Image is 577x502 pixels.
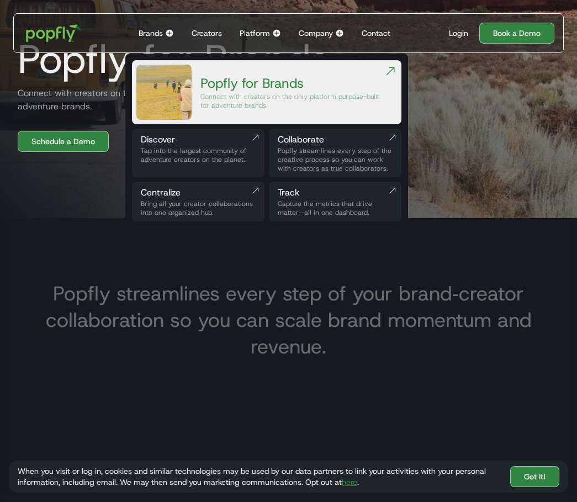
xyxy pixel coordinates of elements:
h1: Popfly for Brands [9,37,330,81]
div: Creators [192,28,222,39]
a: CollaboratePopfly streamlines every step of the creative process so you can work with creators as... [269,129,401,177]
div: Discover [141,133,256,146]
a: DiscoverTap into the largest community of adventure creators on the planet. [132,129,264,177]
a: Got It! [510,466,559,487]
a: Contact [357,14,395,52]
div: Popfly for Brands [200,75,384,92]
a: Login [444,28,473,39]
a: Schedule a Demo [18,131,109,152]
div: Connect with creators on the only platform purpose-built for adventure brands. [200,92,384,110]
h3: Popfly streamlines every step of your brand‑creator collaboration so you can scale brand momentum... [18,280,559,360]
div: Contact [362,28,390,39]
div: Capture the metrics that drive matter—all in one dashboard. [278,199,393,217]
div: Bring all your creator collaborations into one organized hub. [141,199,256,217]
div: Popfly streamlines every step of the creative process so you can work with creators as true colla... [278,146,393,173]
a: Creators [187,14,226,52]
a: Popfly for BrandsConnect with creators on the only platform purpose-built for adventure brands. [132,60,401,124]
div: When you visit or log in, cookies and similar technologies may be used by our data partners to li... [18,466,501,488]
div: Company [299,28,333,39]
div: Centralize [141,186,256,199]
a: Book a Demo [479,23,554,44]
a: CentralizeBring all your creator collaborations into one organized hub. [132,182,264,221]
div: Tap into the largest community of adventure creators on the planet. [141,146,256,164]
a: home [18,17,89,50]
div: Track [278,186,393,199]
div: Collaborate [278,133,393,146]
div: Platform [240,28,270,39]
div: Brands [139,28,163,39]
h2: Connect with creators on the only platform purpose-built for adventure brands. [9,87,274,113]
div: Login [449,28,468,39]
a: TrackCapture the metrics that drive matter—all in one dashboard. [269,182,401,221]
a: here [342,477,357,487]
